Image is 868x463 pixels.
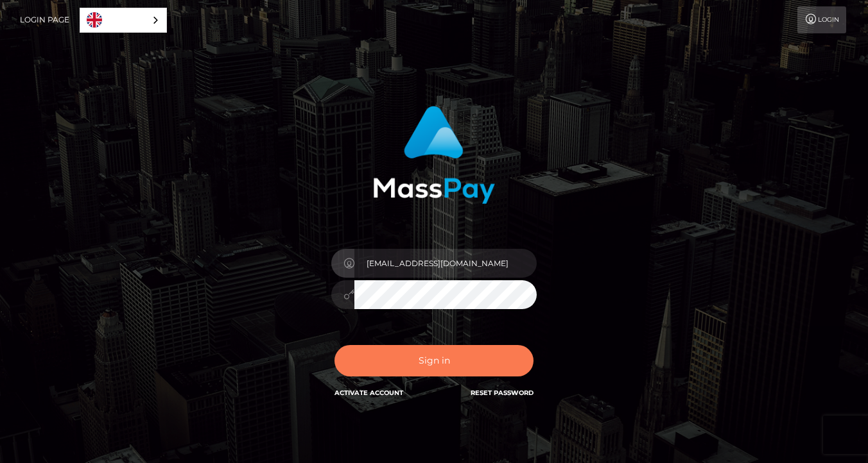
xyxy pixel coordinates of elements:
input: E-mail... [354,249,537,278]
button: Sign in [334,345,534,376]
a: Login Page [20,6,69,33]
a: Login [797,6,846,33]
div: Language [80,8,167,33]
a: English [80,8,166,32]
a: Reset Password [471,389,534,397]
img: MassPay Login [373,106,495,204]
a: Activate Account [334,389,403,397]
aside: Language selected: English [80,8,167,33]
